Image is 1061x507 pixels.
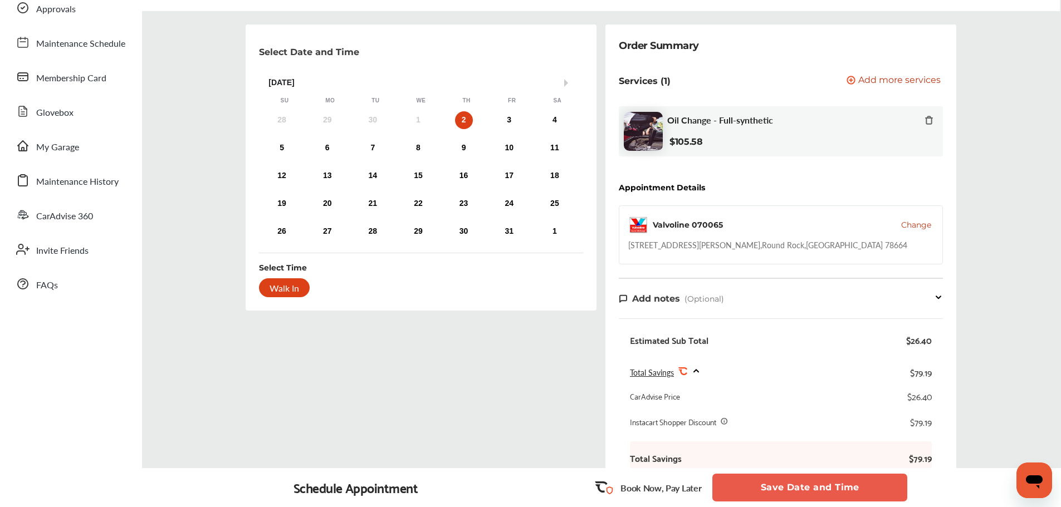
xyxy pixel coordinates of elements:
b: Total Savings [630,452,682,464]
a: My Garage [10,131,131,160]
div: [STREET_ADDRESS][PERSON_NAME] , Round Rock , [GEOGRAPHIC_DATA] 78664 [628,239,907,250]
div: Choose Saturday, November 1st, 2025 [546,223,564,240]
div: Choose Saturday, October 25th, 2025 [546,195,564,213]
div: Su [279,97,290,105]
div: CarAdvise Price [630,391,680,402]
div: month 2025-10 [259,109,578,243]
span: Total Savings [630,367,674,378]
img: note-icon.db9493fa.svg [619,294,628,303]
div: Choose Tuesday, October 7th, 2025 [364,139,382,157]
b: $105.58 [669,136,703,147]
div: Choose Thursday, October 30th, 2025 [455,223,473,240]
button: Next Month [564,79,572,87]
div: Mo [325,97,336,105]
div: Valvoline 070065 [653,219,723,230]
span: FAQs [36,278,58,293]
div: Not available Monday, September 29th, 2025 [319,111,336,129]
div: Tu [370,97,381,105]
p: Services (1) [619,76,671,86]
span: Invite Friends [36,244,89,258]
div: Choose Thursday, October 16th, 2025 [455,167,473,185]
div: Choose Monday, October 6th, 2025 [319,139,336,157]
div: Choose Wednesday, October 22nd, 2025 [409,195,427,213]
img: oil-change-thumb.jpg [624,112,663,151]
span: Glovebox [36,106,74,120]
button: Change [901,219,931,230]
div: Not available Wednesday, October 1st, 2025 [409,111,427,129]
div: Choose Friday, October 10th, 2025 [500,139,518,157]
div: Choose Sunday, October 26th, 2025 [273,223,291,240]
div: Estimated Sub Total [630,334,708,346]
div: $79.19 [910,365,932,380]
div: Choose Saturday, October 18th, 2025 [546,167,564,185]
p: Select Date and Time [259,47,359,57]
div: Choose Saturday, October 4th, 2025 [546,111,564,129]
div: $79.19 [910,416,932,427]
div: Not available Sunday, September 28th, 2025 [273,111,291,129]
a: Add more services [847,76,943,86]
div: Choose Thursday, October 9th, 2025 [455,139,473,157]
div: Choose Wednesday, October 29th, 2025 [409,223,427,240]
div: Fr [506,97,517,105]
div: Choose Monday, October 20th, 2025 [319,195,336,213]
a: CarAdvise 360 [10,200,131,229]
span: Approvals [36,2,76,17]
div: Choose Tuesday, October 28th, 2025 [364,223,382,240]
div: Choose Monday, October 27th, 2025 [319,223,336,240]
span: My Garage [36,140,79,155]
a: Maintenance Schedule [10,28,131,57]
span: Maintenance Schedule [36,37,125,51]
div: Choose Sunday, October 5th, 2025 [273,139,291,157]
div: Choose Tuesday, October 14th, 2025 [364,167,382,185]
div: Choose Wednesday, October 8th, 2025 [409,139,427,157]
a: Invite Friends [10,235,131,264]
div: Select Time [259,262,307,273]
iframe: Button to launch messaging window [1016,462,1052,498]
button: Add more services [847,76,941,86]
a: FAQs [10,269,131,298]
div: Schedule Appointment [294,480,418,495]
a: Maintenance History [10,166,131,195]
div: Sa [552,97,563,105]
div: Appointment Details [619,183,705,192]
div: Choose Friday, October 3rd, 2025 [500,111,518,129]
a: Glovebox [10,97,131,126]
span: Add more services [858,76,941,86]
div: Walk In [259,278,310,297]
img: logo-valvoline.png [628,215,648,235]
span: CarAdvise 360 [36,209,93,224]
a: Membership Card [10,62,131,91]
b: $79.19 [898,452,932,464]
span: Membership Card [36,71,106,86]
div: Choose Tuesday, October 21st, 2025 [364,195,382,213]
div: We [415,97,427,105]
div: Instacart Shopper Discount [630,416,716,427]
div: Not available Tuesday, September 30th, 2025 [364,111,382,129]
div: [DATE] [262,78,580,87]
div: Choose Thursday, October 2nd, 2025 [455,111,473,129]
div: $26.40 [906,334,932,346]
div: $26.40 [907,391,932,402]
div: Th [461,97,472,105]
p: Book Now, Pay Later [620,481,701,494]
div: Choose Monday, October 13th, 2025 [319,167,336,185]
div: Choose Sunday, October 12th, 2025 [273,167,291,185]
span: (Optional) [684,294,724,304]
div: Order Summary [619,38,699,53]
div: Choose Saturday, October 11th, 2025 [546,139,564,157]
div: Choose Friday, October 31st, 2025 [500,223,518,240]
div: Choose Friday, October 17th, 2025 [500,167,518,185]
div: Choose Sunday, October 19th, 2025 [273,195,291,213]
span: Maintenance History [36,175,119,189]
div: Choose Friday, October 24th, 2025 [500,195,518,213]
button: Save Date and Time [712,474,907,501]
span: Add notes [632,293,680,304]
div: Choose Wednesday, October 15th, 2025 [409,167,427,185]
span: Oil Change - Full-synthetic [667,115,773,125]
div: Choose Thursday, October 23rd, 2025 [455,195,473,213]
